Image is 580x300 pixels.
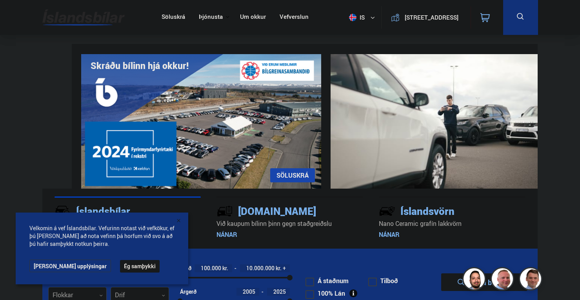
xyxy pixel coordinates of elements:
[55,203,71,219] img: JRvxyua_JYH6wB4c.svg
[273,288,286,295] span: 2025
[270,168,315,182] a: SÖLUSKRÁ
[379,230,412,239] a: NÁNAR
[464,268,487,292] img: nhp88E3Fdnt1Opn2.png
[305,278,349,284] label: Á staðnum
[201,264,221,272] span: 100.000
[379,203,395,219] img: -Svtn6bYgwAsiwNX.svg
[120,260,160,273] button: Ég samþykki
[216,204,335,217] div: [DOMAIN_NAME]
[520,268,544,292] img: FbJEzSuNWCJXmdc-.webp
[403,14,460,21] button: [STREET_ADDRESS]
[276,265,282,271] span: kr.
[29,260,111,272] a: [PERSON_NAME] upplýsingar
[441,273,527,291] button: Sýna bíla
[216,219,363,228] p: Við kaupum bílinn þinn gegn staðgreiðslu
[180,289,196,295] div: Árgerð
[240,13,266,22] a: Um okkur
[42,5,125,30] img: G0Ugv5HjCgRt.svg
[216,203,233,219] img: tr5P-W3DuiFaO7aO.svg
[368,278,398,284] label: Tilboð
[55,204,173,217] div: Íslandsbílar
[305,290,345,296] label: 100% Lán
[246,264,275,272] span: 10.000.000
[91,60,189,71] h1: Skráðu bílinn hjá okkur!
[492,268,515,292] img: siFngHWaQ9KaOqBr.png
[346,14,365,21] span: is
[81,54,321,189] img: eKx6w-_Home_640_.png
[216,230,250,239] a: NÁNAR
[379,204,498,217] div: Íslandsvörn
[346,6,381,29] button: is
[222,265,228,271] span: kr.
[280,13,309,22] a: Vefverslun
[199,13,223,21] button: Þjónusta
[386,6,466,29] a: [STREET_ADDRESS]
[243,288,255,295] span: 2005
[379,219,525,228] p: Nano Ceramic grafín lakkvörn
[29,224,175,248] span: Velkomin á vef Íslandsbílar. Vefurinn notast við vefkökur, ef þú [PERSON_NAME] að nota vefinn þá ...
[349,14,356,21] img: svg+xml;base64,PHN2ZyB4bWxucz0iaHR0cDovL3d3dy53My5vcmcvMjAwMC9zdmciIHdpZHRoPSI1MTIiIGhlaWdodD0iNT...
[162,13,185,22] a: Söluskrá
[283,265,286,271] span: +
